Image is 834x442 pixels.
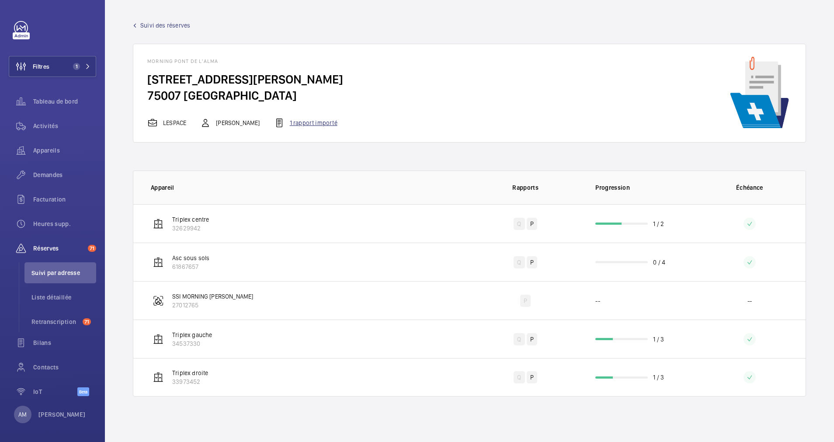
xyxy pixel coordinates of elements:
span: 71 [88,245,96,252]
div: Q [514,256,525,268]
div: P [520,295,531,307]
span: Suivi des réserves [140,21,190,30]
div: 1 rapport importé [274,118,337,128]
p: Rapports [476,183,575,192]
p: 1 / 2 [653,219,664,228]
span: Bilans [33,338,96,347]
h4: [STREET_ADDRESS][PERSON_NAME] 75007 [GEOGRAPHIC_DATA] [147,71,351,104]
div: LESPACE [147,118,186,128]
span: Suivi par adresse [31,268,96,277]
p: Appareil [151,183,469,192]
span: IoT [33,387,77,396]
span: Contacts [33,363,96,372]
div: P [527,256,537,268]
p: 61867657 [172,262,209,271]
div: Q [514,371,525,383]
p: Asc sous sols [172,254,209,262]
p: Triplex gauche [172,331,212,339]
p: 0 / 4 [653,258,665,267]
span: Filtres [33,62,49,71]
img: fire_alarm.svg [153,296,163,306]
div: P [527,218,537,230]
p: Triplex centre [172,215,209,224]
span: Facturation [33,195,96,204]
h4: Morning Pont de l'Alma [147,58,351,71]
p: 34537330 [172,339,212,348]
p: [PERSON_NAME] [38,410,86,419]
p: -- [595,296,600,305]
img: elevator.svg [153,334,163,345]
span: Réserves [33,244,84,253]
p: 1 / 3 [653,373,664,382]
span: Activités [33,122,96,130]
div: Q [514,333,525,345]
span: Heures supp. [33,219,96,228]
span: 1 [73,63,80,70]
p: AM [18,410,27,419]
img: elevator.svg [153,257,163,268]
span: Tableau de bord [33,97,96,106]
p: Échéance [700,183,799,192]
p: 33973452 [172,377,208,386]
span: Liste détaillée [31,293,96,302]
p: Triplex droite [172,369,208,377]
span: 71 [83,318,91,325]
img: elevator.svg [153,219,163,229]
p: 27012765 [172,301,254,310]
p: 1 / 3 [653,335,664,344]
div: [PERSON_NAME] [200,118,260,128]
div: P [527,371,537,383]
div: P [527,333,537,345]
span: Retranscription [31,317,79,326]
p: Progression [595,183,693,192]
p: 32629942 [172,224,209,233]
img: elevator.svg [153,372,163,383]
span: Demandes [33,171,96,179]
p: SSI MORNING [PERSON_NAME] [172,292,254,301]
div: Q [514,218,525,230]
button: Filtres1 [9,56,96,77]
span: Appareils [33,146,96,155]
span: Beta [77,387,89,396]
p: -- [747,296,752,305]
